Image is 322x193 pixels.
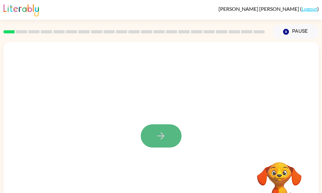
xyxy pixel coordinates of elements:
span: [PERSON_NAME] [PERSON_NAME] [218,6,300,12]
a: Logout [302,6,317,12]
div: ( ) [218,6,319,12]
img: Literably [4,3,39,17]
button: Pause [273,24,319,39]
